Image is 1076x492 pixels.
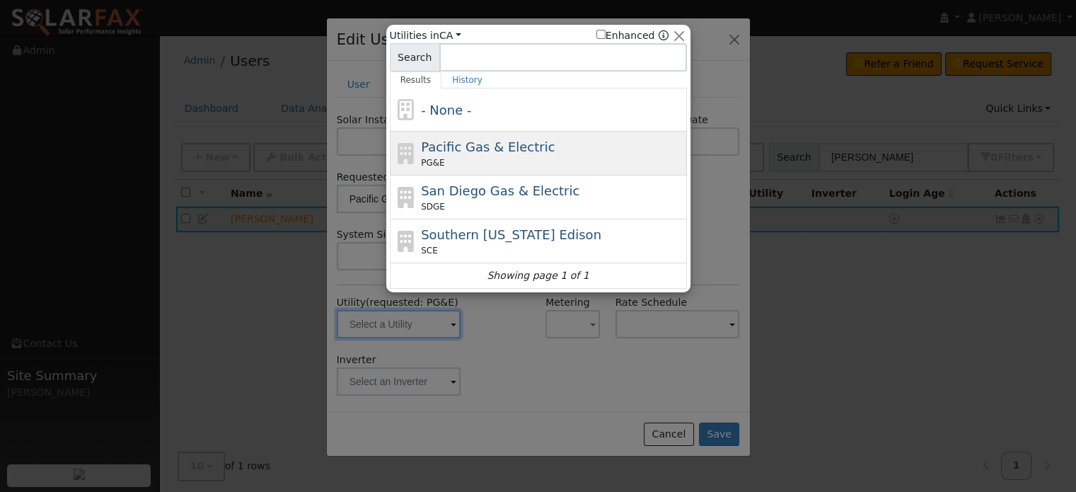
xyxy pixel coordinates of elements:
[421,200,445,213] span: SDGE
[487,268,589,283] i: Showing page 1 of 1
[441,71,493,88] a: History
[421,156,444,169] span: PG&E
[390,71,442,88] a: Results
[421,244,438,257] span: SCE
[421,183,579,198] span: San Diego Gas & Electric
[421,139,555,154] span: Pacific Gas & Electric
[421,227,601,242] span: Southern [US_STATE] Edison
[390,43,440,71] span: Search
[421,103,471,118] span: - None -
